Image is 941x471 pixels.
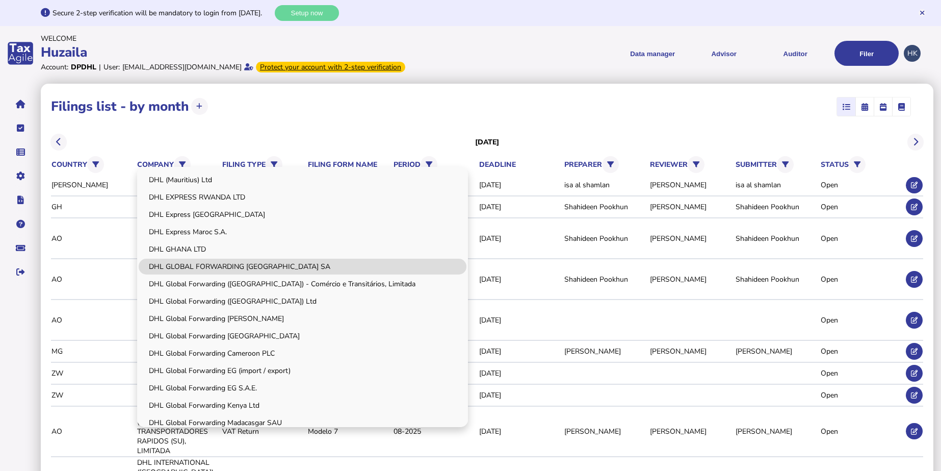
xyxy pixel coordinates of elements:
[904,45,921,62] div: Profile settings
[87,156,104,173] button: Filter
[820,154,903,175] th: status
[393,154,476,175] th: period
[41,62,68,72] div: Account:
[139,380,466,396] a: DHL Global Forwarding EG S.A.E.
[821,368,903,378] div: Open
[837,97,855,116] mat-button-toggle: List view
[10,237,31,259] button: Raise a support ticket
[735,154,818,175] th: submitter
[821,315,903,325] div: Open
[564,202,646,212] div: Shahideen Pookhun
[137,407,219,456] div: DHL INTERNATIONAL ([GEOGRAPHIC_DATA]) -TRANSPORTADORES RAPIDOS (SU), LIMITADA
[266,156,282,173] button: Filter
[649,154,733,175] th: reviewer
[906,365,923,382] button: Edit
[821,202,903,212] div: Open
[650,427,732,436] div: [PERSON_NAME]
[473,41,899,66] menu: navigate products
[892,97,910,116] mat-button-toggle: Ledger
[137,154,220,175] th: company
[51,346,134,356] div: MG
[650,202,732,212] div: [PERSON_NAME]
[475,137,500,147] h3: [DATE]
[10,261,31,283] button: Sign out
[906,177,923,194] button: Edit
[736,202,818,212] div: Shahideen Pookhun
[906,343,923,360] button: Edit
[41,34,467,43] div: Welcome
[244,63,253,70] i: Email verified
[821,234,903,243] div: Open
[174,156,191,173] button: Filter
[41,43,467,61] div: Huzaila
[71,62,96,72] div: DPDHL
[906,230,923,247] button: Edit
[421,156,437,173] button: Filter
[139,398,466,413] a: DHL Global Forwarding Kenya Ltd
[139,241,466,257] a: DHL GHANA LTD
[736,427,818,436] div: [PERSON_NAME]
[650,180,732,190] div: [PERSON_NAME]
[51,97,189,115] h1: Filings list - by month
[855,97,874,116] mat-button-toggle: Calendar month view
[821,390,903,400] div: Open
[907,134,924,151] button: Next
[650,346,732,356] div: [PERSON_NAME]
[139,363,466,379] a: DHL Global Forwarding EG (import / export)
[479,180,561,190] div: [DATE]
[821,427,903,436] div: Open
[602,156,619,173] button: Filter
[650,234,732,243] div: [PERSON_NAME]
[51,154,134,175] th: country
[139,224,466,240] a: DHL Express Maroc S.A.
[122,62,242,72] div: [EMAIL_ADDRESS][DOMAIN_NAME]
[139,415,466,431] a: DHL Global Forwarding Madacasgar SAU
[10,117,31,139] button: Tasks
[692,41,756,66] button: Shows a dropdown of VAT Advisor options
[763,41,827,66] button: Auditor
[821,180,903,190] div: Open
[51,368,134,378] div: ZW
[51,180,134,190] div: [PERSON_NAME]
[834,41,899,66] button: Filer
[479,315,561,325] div: [DATE]
[51,315,134,325] div: AO
[275,5,339,21] button: Setup now
[139,311,466,327] a: DHL Global Forwarding [PERSON_NAME]
[906,271,923,288] button: Edit
[736,346,818,356] div: [PERSON_NAME]
[10,189,31,211] button: Developer hub links
[479,275,561,284] div: [DATE]
[50,134,67,151] button: Previous
[736,180,818,190] div: isa al shamlan
[51,234,134,243] div: AO
[821,275,903,284] div: Open
[103,62,120,72] div: User:
[650,275,732,284] div: [PERSON_NAME]
[139,207,466,222] a: DHL Express [GEOGRAPHIC_DATA]
[736,234,818,243] div: Shahideen Pookhun
[906,387,923,404] button: Edit
[307,159,390,170] th: filing form name
[191,98,208,115] button: Upload transactions
[139,293,466,309] a: DHL Global Forwarding ([GEOGRAPHIC_DATA]) Ltd
[479,427,561,436] div: [DATE]
[53,8,272,18] div: Secure 2-step verification will be mandatory to login from [DATE].
[256,62,405,72] div: From Oct 1, 2025, 2-step verification will be required to login. Set it up now...
[139,259,466,275] a: DHL GLOBAL FORWARDING [GEOGRAPHIC_DATA] SA
[139,189,466,205] a: DHL EXPRESS RWANDA LTD
[479,159,562,170] th: deadline
[222,154,305,175] th: filing type
[479,390,561,400] div: [DATE]
[906,199,923,215] button: Edit
[906,312,923,329] button: Edit
[479,346,561,356] div: [DATE]
[479,202,561,212] div: [DATE]
[394,427,476,436] div: 08-2025
[919,9,926,16] button: Hide message
[308,427,390,436] div: Modelo 7
[688,156,704,173] button: Filter
[99,62,101,72] div: |
[777,156,794,173] button: Filter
